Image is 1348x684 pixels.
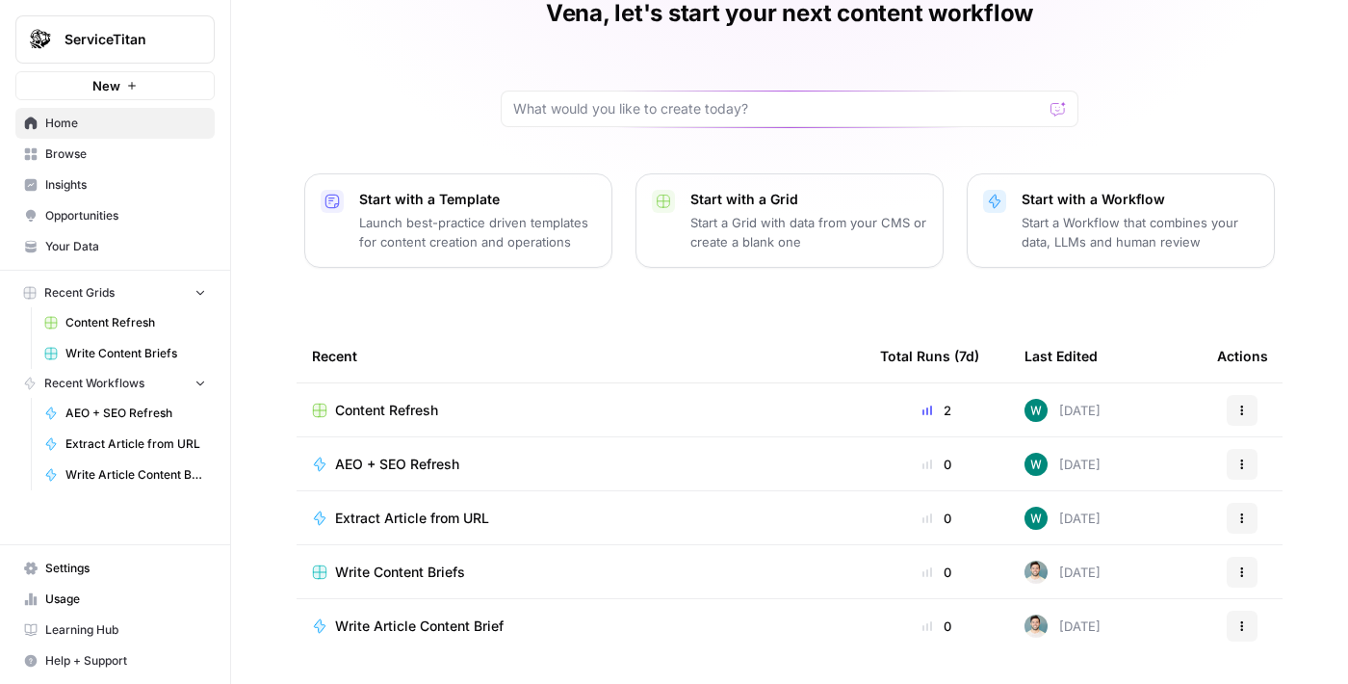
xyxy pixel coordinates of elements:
[15,615,215,645] a: Learning Hub
[15,200,215,231] a: Opportunities
[880,401,994,420] div: 2
[45,560,206,577] span: Settings
[15,71,215,100] button: New
[1024,615,1101,638] div: [DATE]
[880,329,979,382] div: Total Runs (7d)
[15,139,215,170] a: Browse
[22,22,57,57] img: ServiceTitan Logo
[92,76,120,95] span: New
[36,429,215,460] a: Extract Article from URL
[36,398,215,429] a: AEO + SEO Refresh
[335,563,465,582] span: Write Content Briefs
[1024,561,1101,584] div: [DATE]
[15,170,215,200] a: Insights
[1022,190,1258,209] p: Start with a Workflow
[65,405,206,422] span: AEO + SEO Refresh
[880,563,994,582] div: 0
[1024,399,1101,422] div: [DATE]
[15,645,215,676] button: Help + Support
[15,231,215,262] a: Your Data
[65,30,181,49] span: ServiceTitan
[65,466,206,484] span: Write Article Content Brief
[312,401,849,420] a: Content Refresh
[44,284,115,302] span: Recent Grids
[1022,213,1258,251] p: Start a Workflow that combines your data, LLMs and human review
[690,190,927,209] p: Start with a Grid
[880,509,994,528] div: 0
[1024,329,1098,382] div: Last Edited
[36,460,215,490] a: Write Article Content Brief
[45,207,206,224] span: Opportunities
[312,617,849,636] a: Write Article Content Brief
[1024,561,1048,584] img: 0uf2op3642id4338fby3017pd0ed
[36,307,215,338] a: Content Refresh
[1024,453,1048,476] img: vaiar9hhcrg879pubqop5lsxqhgw
[15,369,215,398] button: Recent Workflows
[65,435,206,453] span: Extract Article from URL
[45,145,206,163] span: Browse
[880,617,994,636] div: 0
[45,176,206,194] span: Insights
[15,553,215,584] a: Settings
[513,99,1043,118] input: What would you like to create today?
[44,375,144,392] span: Recent Workflows
[312,329,849,382] div: Recent
[45,621,206,639] span: Learning Hub
[312,509,849,528] a: Extract Article from URL
[15,584,215,615] a: Usage
[335,401,438,420] span: Content Refresh
[1024,615,1048,638] img: 0uf2op3642id4338fby3017pd0ed
[45,591,206,608] span: Usage
[304,173,612,268] button: Start with a TemplateLaunch best-practice driven templates for content creation and operations
[312,455,849,474] a: AEO + SEO Refresh
[65,314,206,331] span: Content Refresh
[335,617,504,636] span: Write Article Content Brief
[45,652,206,670] span: Help + Support
[45,115,206,132] span: Home
[36,338,215,369] a: Write Content Briefs
[335,509,489,528] span: Extract Article from URL
[967,173,1275,268] button: Start with a WorkflowStart a Workflow that combines your data, LLMs and human review
[359,213,596,251] p: Launch best-practice driven templates for content creation and operations
[1024,507,1048,530] img: vaiar9hhcrg879pubqop5lsxqhgw
[15,108,215,139] a: Home
[635,173,944,268] button: Start with a GridStart a Grid with data from your CMS or create a blank one
[65,345,206,362] span: Write Content Briefs
[1024,507,1101,530] div: [DATE]
[1217,329,1268,382] div: Actions
[690,213,927,251] p: Start a Grid with data from your CMS or create a blank one
[335,455,459,474] span: AEO + SEO Refresh
[1024,453,1101,476] div: [DATE]
[312,563,849,582] a: Write Content Briefs
[880,455,994,474] div: 0
[15,278,215,307] button: Recent Grids
[15,15,215,64] button: Workspace: ServiceTitan
[45,238,206,255] span: Your Data
[359,190,596,209] p: Start with a Template
[1024,399,1048,422] img: vaiar9hhcrg879pubqop5lsxqhgw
